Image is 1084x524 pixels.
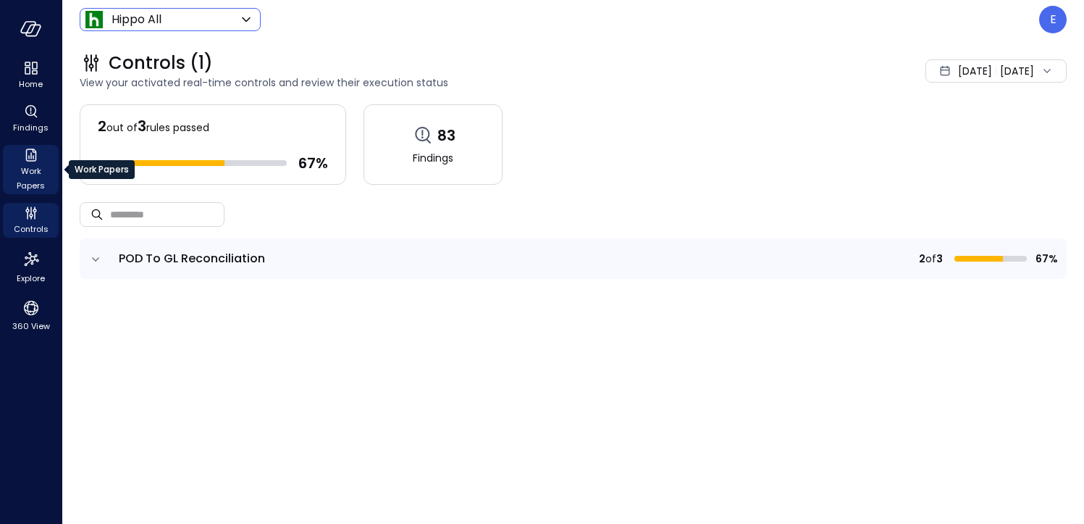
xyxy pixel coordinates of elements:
[85,11,103,28] img: Icon
[3,203,59,238] div: Controls
[3,145,59,194] div: Work Papers
[119,250,265,267] span: POD To GL Reconciliation
[3,296,59,335] div: 360 View
[138,116,146,136] span: 3
[3,101,59,136] div: Findings
[1050,11,1056,28] p: E
[958,63,992,79] span: [DATE]
[925,251,936,267] span: of
[106,120,138,135] span: out of
[12,319,50,333] span: 360 View
[80,75,712,91] span: View your activated real-time controls and review their execution status
[1033,251,1058,267] span: 67%
[9,164,53,193] span: Work Papers
[936,251,943,267] span: 3
[364,104,503,185] a: 83Findings
[3,246,59,287] div: Explore
[98,116,106,136] span: 2
[13,120,49,135] span: Findings
[69,160,135,179] div: Work Papers
[146,120,209,135] span: rules passed
[437,126,455,145] span: 83
[1039,6,1067,33] div: Eleanor Yehudai
[919,251,925,267] span: 2
[109,51,213,75] span: Controls (1)
[112,11,161,28] p: Hippo All
[3,58,59,93] div: Home
[298,154,328,172] span: 67 %
[19,77,43,91] span: Home
[413,150,453,166] span: Findings
[88,252,103,267] button: expand row
[14,222,49,236] span: Controls
[17,271,45,286] span: Explore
